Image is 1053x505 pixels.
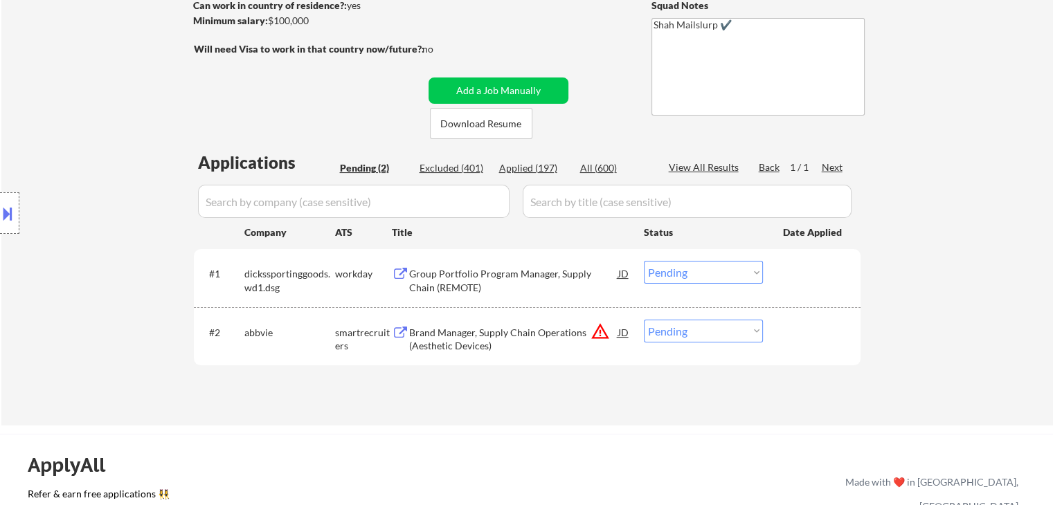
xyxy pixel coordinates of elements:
[244,226,335,239] div: Company
[198,154,335,171] div: Applications
[669,160,743,174] div: View All Results
[617,320,631,345] div: JD
[420,161,489,175] div: Excluded (401)
[335,226,392,239] div: ATS
[244,267,335,294] div: dickssportinggoods.wd1.dsg
[335,326,392,353] div: smartrecruiters
[499,161,568,175] div: Applied (197)
[429,77,568,104] button: Add a Job Manually
[244,326,335,340] div: abbvie
[198,185,510,218] input: Search by company (case sensitive)
[193,14,424,28] div: $100,000
[194,43,424,55] strong: Will need Visa to work in that country now/future?:
[392,226,631,239] div: Title
[591,322,610,341] button: warning_amber
[422,42,462,56] div: no
[580,161,649,175] div: All (600)
[193,15,268,26] strong: Minimum salary:
[822,160,844,174] div: Next
[783,226,844,239] div: Date Applied
[644,219,763,244] div: Status
[340,161,409,175] div: Pending (2)
[28,489,556,504] a: Refer & earn free applications 👯‍♀️
[523,185,852,218] input: Search by title (case sensitive)
[790,160,822,174] div: 1 / 1
[409,326,618,353] div: Brand Manager, Supply Chain Operations (Aesthetic Devices)
[617,261,631,286] div: JD
[409,267,618,294] div: Group Portfolio Program Manager, Supply Chain (REMOTE)
[430,108,532,139] button: Download Resume
[335,267,392,281] div: workday
[28,453,121,477] div: ApplyAll
[759,160,781,174] div: Back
